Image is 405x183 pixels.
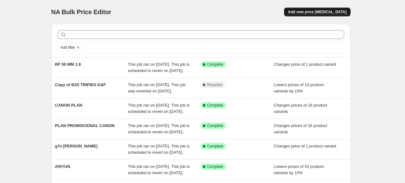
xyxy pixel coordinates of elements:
span: Lowers prices of 53 product variants by 15% [274,164,324,175]
span: NA Bulk Price Editor [51,8,111,15]
span: PLAN PROMOCIONAL CANON [55,123,115,128]
span: Add filter [60,45,75,50]
span: Changes prices of 16 product variants [274,123,327,134]
span: Reverted [207,82,223,87]
span: Complete [207,62,223,67]
span: Complete [207,103,223,108]
span: Copy of B2S TRIPIES K&F [55,82,106,87]
span: This job ran on [DATE]. This job is scheduled to revert on [DATE]. [128,123,190,134]
span: ZHIYUN [55,164,70,169]
span: Complete [207,144,223,149]
span: This job ran on [DATE]. This job is scheduled to revert on [DATE]. [128,144,190,155]
span: Changes prices of 18 product variants [274,103,327,114]
span: This job ran on [DATE]. This job is scheduled to revert on [DATE]. [128,62,190,73]
span: RF 50 MM 1.8 [55,62,81,67]
span: This job ran on [DATE]. This job is scheduled to revert on [DATE]. [128,164,190,175]
span: This job ran on [DATE]. This job is scheduled to revert on [DATE]. [128,103,190,114]
span: Complete [207,123,223,128]
span: Complete [207,164,223,169]
button: Add filter [58,44,83,51]
button: Add new price [MEDICAL_DATA] [284,8,350,16]
span: g7x [PERSON_NAME] [55,144,98,148]
span: CANON PLAN [55,103,83,108]
span: Changes price of 1 product variant [274,62,336,67]
span: Lowers prices of 14 product variants by 15% [274,82,324,93]
span: This job ran on [DATE]. This job was reverted on [DATE]. [128,82,185,93]
span: Add new price [MEDICAL_DATA] [288,9,346,14]
span: Changes price of 1 product variant [274,144,336,148]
